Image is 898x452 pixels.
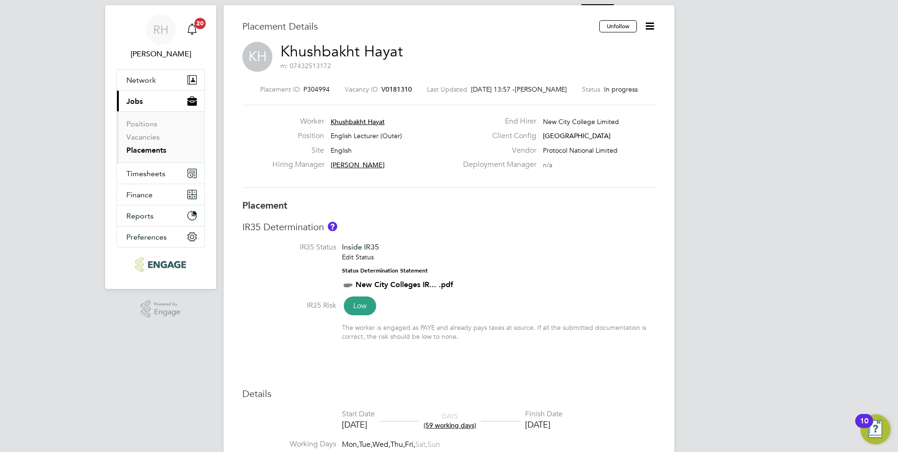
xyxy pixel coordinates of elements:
span: Powered by [154,300,180,308]
div: Jobs [117,111,204,163]
a: Vacancies [126,132,160,141]
span: Low [344,296,376,315]
label: IR35 Risk [242,301,336,311]
strong: Status Determination Statement [342,267,428,274]
span: Mon, [342,440,359,449]
label: Site [272,146,324,156]
a: Edit Status [342,253,374,261]
label: Working Days [242,439,336,449]
span: [PERSON_NAME] [331,161,385,169]
button: Preferences [117,226,204,247]
a: Powered byEngage [141,300,181,318]
a: Go to home page [116,257,205,272]
button: About IR35 [328,222,337,231]
span: V0181310 [381,85,412,94]
span: Timesheets [126,169,165,178]
button: Network [117,70,204,90]
span: Network [126,76,156,85]
span: Thu, [390,440,405,449]
nav: Main navigation [105,5,216,289]
label: Last Updated [427,85,467,94]
label: Vendor [457,146,536,156]
span: n/a [543,161,552,169]
span: Reports [126,211,154,220]
div: [DATE] [525,419,563,430]
span: Fri, [405,440,415,449]
span: KH [242,42,272,72]
h3: Details [242,388,656,400]
span: English [331,146,352,155]
label: Placement ID [260,85,300,94]
button: Finance [117,184,204,205]
a: RH[PERSON_NAME] [116,15,205,60]
b: Placement [242,200,287,211]
button: Reports [117,205,204,226]
button: Unfollow [599,20,637,32]
label: Deployment Manager [457,160,536,170]
div: DAYS [419,412,481,429]
span: Tue, [359,440,372,449]
span: Jobs [126,97,143,106]
span: Engage [154,308,180,316]
a: Placements [126,146,166,155]
a: New City Colleges IR... .pdf [356,280,453,289]
span: [PERSON_NAME] [515,85,567,94]
button: Timesheets [117,163,204,184]
span: In progress [604,85,638,94]
h3: IR35 Determination [242,221,656,233]
span: Sat, [415,440,427,449]
div: 10 [860,421,868,433]
span: Rufena Haque [116,48,205,60]
label: End Hirer [457,117,536,126]
img: ncclondon-logo-retina.png [135,257,186,272]
span: [GEOGRAPHIC_DATA] [543,132,611,140]
div: Start Date [342,409,375,419]
span: Sun [427,440,440,449]
span: Protocol National Limited [543,146,618,155]
span: m: 07432513172 [280,62,331,70]
span: New City College Limited [543,117,619,126]
label: Client Config [457,131,536,141]
h3: Placement Details [242,20,592,32]
span: Wed, [372,440,390,449]
span: (59 working days) [424,421,476,429]
span: Preferences [126,233,167,242]
a: 20 [183,15,201,45]
a: Positions [126,119,157,128]
span: Khushbakht Hayat [331,117,385,126]
label: Worker [272,117,324,126]
label: Vacancy ID [345,85,378,94]
div: The worker is engaged as PAYE and already pays taxes at source. If all the submitted documentatio... [342,323,656,340]
span: P304994 [303,85,330,94]
span: Finance [126,190,153,199]
label: IR35 Status [242,242,336,252]
label: Hiring Manager [272,160,324,170]
div: [DATE] [342,419,375,430]
span: RH [153,23,169,36]
a: Khushbakht Hayat [280,42,403,61]
label: Status [582,85,600,94]
span: English Lecturer (Outer) [331,132,402,140]
label: Position [272,131,324,141]
div: Finish Date [525,409,563,419]
span: Inside IR35 [342,242,379,251]
span: [DATE] 13:57 - [471,85,515,94]
span: 20 [194,18,206,29]
button: Jobs [117,91,204,111]
button: Open Resource Center, 10 new notifications [860,414,890,444]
